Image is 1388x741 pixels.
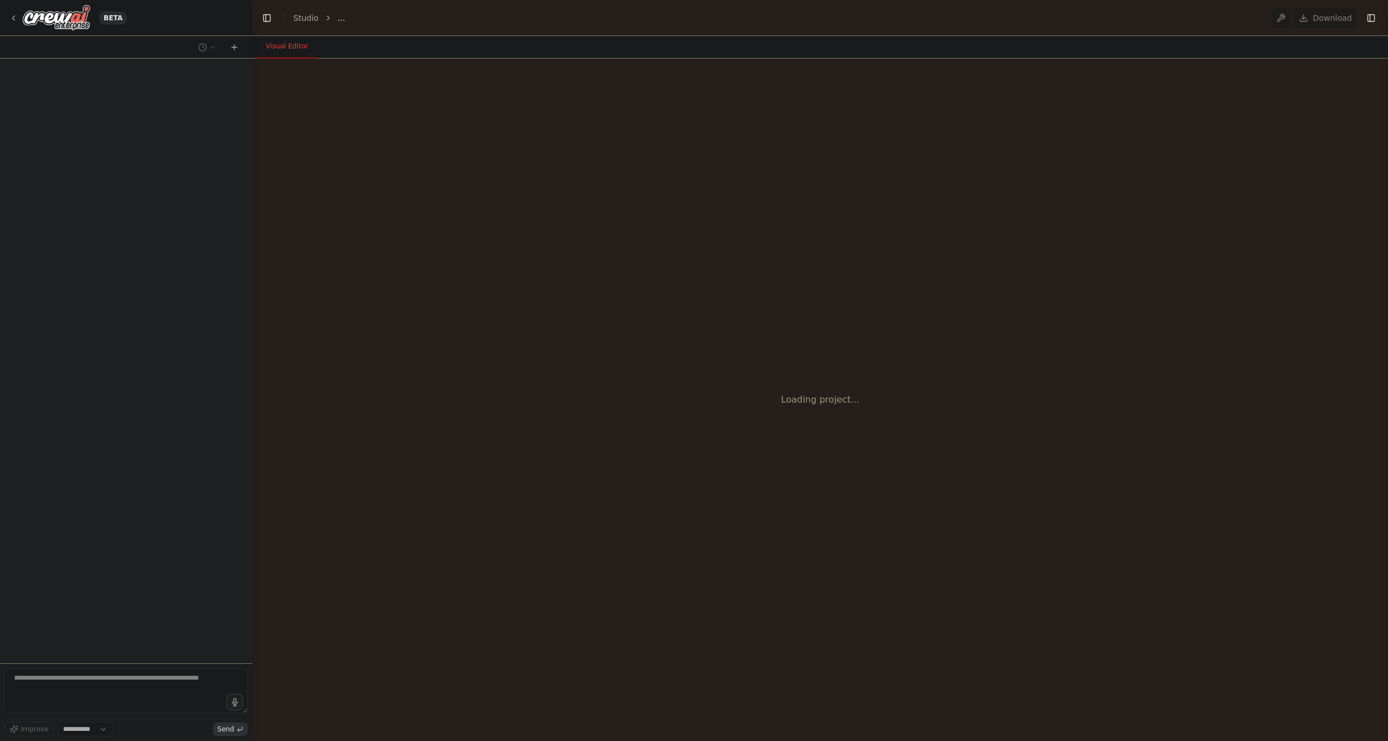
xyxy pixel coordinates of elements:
[781,393,859,407] div: Loading project...
[99,11,127,25] div: BETA
[257,35,317,59] button: Visual Editor
[225,41,243,54] button: Start a new chat
[217,725,234,734] span: Send
[226,694,243,711] button: Click to speak your automation idea
[338,12,345,24] span: ...
[1363,10,1379,26] button: Show right sidebar
[293,12,345,24] nav: breadcrumb
[5,722,53,736] button: Improve
[293,14,319,23] a: Studio
[213,722,248,736] button: Send
[259,10,275,26] button: Hide left sidebar
[194,41,221,54] button: Switch to previous chat
[23,5,90,30] img: Logo
[21,725,48,734] span: Improve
